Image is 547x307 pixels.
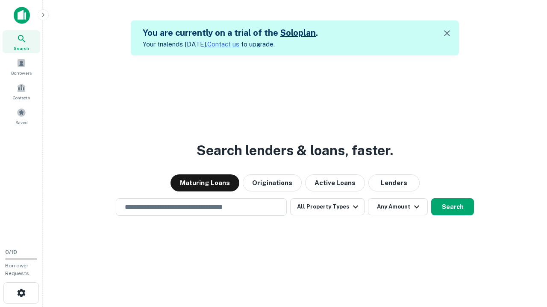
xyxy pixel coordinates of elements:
[3,30,40,53] a: Search
[143,39,318,49] p: Your trial ends [DATE]. to upgrade.
[11,70,32,76] span: Borrowers
[197,140,393,161] h3: Search lenders & loans, faster.
[368,174,420,191] button: Lenders
[5,249,17,255] span: 0 / 10
[305,174,365,191] button: Active Loans
[13,94,30,101] span: Contacts
[171,174,239,191] button: Maturing Loans
[207,41,239,48] a: Contact us
[368,198,428,215] button: Any Amount
[14,7,30,24] img: capitalize-icon.png
[5,263,29,276] span: Borrower Requests
[3,55,40,78] a: Borrowers
[3,104,40,127] a: Saved
[14,45,29,52] span: Search
[431,198,474,215] button: Search
[15,119,28,126] span: Saved
[243,174,302,191] button: Originations
[504,239,547,280] iframe: Chat Widget
[3,80,40,103] a: Contacts
[143,26,318,39] h5: You are currently on a trial of the .
[290,198,365,215] button: All Property Types
[280,28,316,38] a: Soloplan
